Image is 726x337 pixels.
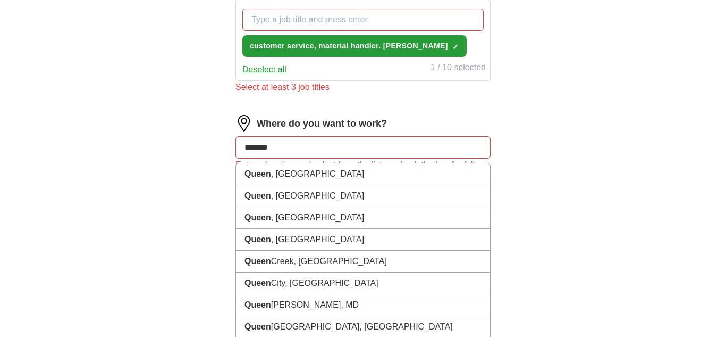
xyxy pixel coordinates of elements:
strong: Queen [244,213,271,222]
label: Where do you want to work? [257,117,387,131]
strong: Queen [244,278,271,287]
strong: Queen [244,235,271,244]
li: , [GEOGRAPHIC_DATA] [236,207,490,229]
strong: Queen [244,300,271,309]
div: 1 / 10 selected [430,61,486,76]
strong: Queen [244,257,271,266]
strong: Queen [244,322,271,331]
li: , [GEOGRAPHIC_DATA] [236,185,490,207]
li: City, [GEOGRAPHIC_DATA] [236,273,490,294]
button: customer service, material handler. [PERSON_NAME]✓ [242,35,467,57]
div: Enter a location and select from the list, or check the box for fully remote roles [235,159,491,184]
li: , [GEOGRAPHIC_DATA] [236,163,490,185]
div: Select at least 3 job titles [235,81,491,94]
li: , [GEOGRAPHIC_DATA] [236,229,490,251]
img: location.png [235,115,252,132]
li: Creek, [GEOGRAPHIC_DATA] [236,251,490,273]
strong: Queen [244,169,271,178]
strong: Queen [244,191,271,200]
input: Type a job title and press enter [242,9,484,31]
li: [PERSON_NAME], MD [236,294,490,316]
span: ✓ [452,43,459,51]
span: customer service, material handler. [PERSON_NAME] [250,40,448,52]
button: Deselect all [242,63,286,76]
